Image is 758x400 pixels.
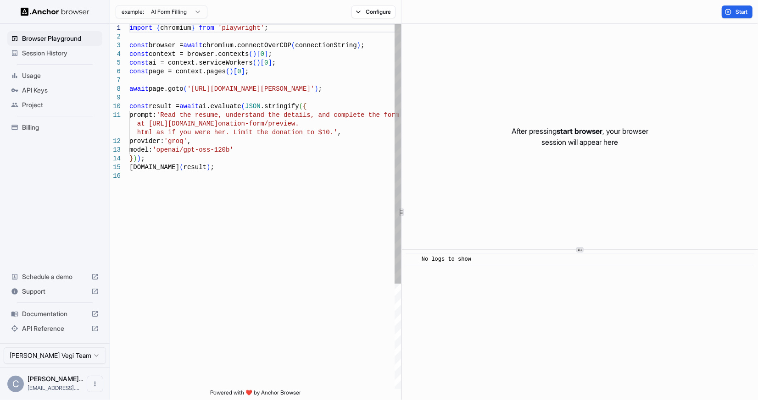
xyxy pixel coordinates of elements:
[110,24,121,33] div: 1
[110,67,121,76] div: 6
[149,103,179,110] span: result =
[361,42,364,49] span: ;
[129,68,149,75] span: const
[203,42,291,49] span: chromium.connectOverCDP
[110,76,121,85] div: 7
[7,68,102,83] div: Usage
[110,41,121,50] div: 3
[129,164,179,171] span: [DOMAIN_NAME]
[28,384,79,391] span: vegiops@gmail.com
[28,375,83,383] span: Chandra Sekhar Vegi
[129,24,152,32] span: import
[7,120,102,135] div: Billing
[160,24,191,32] span: chromium
[410,255,415,264] span: ​
[110,50,121,59] div: 4
[351,5,396,18] button: Configure
[349,111,399,119] span: lete the form
[249,50,252,58] span: (
[7,83,102,98] div: API Keys
[303,103,307,110] span: {
[330,129,338,136] span: .'
[22,71,99,80] span: Usage
[7,376,24,392] div: C
[110,137,121,146] div: 12
[229,68,233,75] span: )
[7,307,102,321] div: Documentation
[295,42,357,49] span: connectionString
[129,137,164,145] span: provider:
[21,7,89,16] img: Anchor Logo
[149,50,249,58] span: context = browser.contexts
[22,123,99,132] span: Billing
[133,155,137,162] span: )
[129,42,149,49] span: const
[156,24,160,32] span: {
[22,309,88,318] span: Documentation
[210,389,301,400] span: Powered with ❤️ by Anchor Browser
[110,154,121,163] div: 14
[149,85,184,93] span: page.goto
[184,42,203,49] span: await
[218,120,299,127] span: onation-form/preview.
[318,85,322,93] span: ;
[268,59,272,66] span: ]
[264,59,268,66] span: 0
[7,284,102,299] div: Support
[199,24,214,32] span: from
[129,59,149,66] span: const
[272,59,276,66] span: ;
[557,126,602,136] span: start browser
[22,287,88,296] span: Support
[264,50,268,58] span: ]
[22,49,99,58] span: Session History
[7,98,102,112] div: Project
[7,269,102,284] div: Schedule a demo
[241,68,245,75] span: ]
[110,85,121,93] div: 8
[179,103,199,110] span: await
[7,46,102,60] div: Session History
[291,42,295,49] span: (
[314,85,318,93] span: )
[218,24,264,32] span: 'playwright'
[137,120,218,127] span: at [URL][DOMAIN_NAME]
[184,164,206,171] span: result
[357,42,361,49] span: )
[129,146,152,153] span: model:
[184,85,187,93] span: (
[253,59,256,66] span: (
[22,324,88,333] span: API Reference
[22,272,88,281] span: Schedule a demo
[7,321,102,336] div: API Reference
[129,50,149,58] span: const
[110,111,121,120] div: 11
[206,164,210,171] span: )
[137,129,330,136] span: html as if you were her. Limit the donation to $10
[299,103,303,110] span: (
[141,155,145,162] span: ;
[129,103,149,110] span: const
[137,155,141,162] span: )
[512,126,648,148] p: After pressing , your browser session will appear here
[149,42,184,49] span: browser =
[110,102,121,111] div: 10
[187,137,191,145] span: ,
[187,85,314,93] span: '[URL][DOMAIN_NAME][PERSON_NAME]'
[226,68,229,75] span: (
[210,164,214,171] span: ;
[149,68,226,75] span: page = context.pages
[87,376,103,392] button: Open menu
[736,8,748,16] span: Start
[256,59,260,66] span: )
[122,8,144,16] span: example:
[179,164,183,171] span: (
[722,5,752,18] button: Start
[110,93,121,102] div: 9
[22,100,99,110] span: Project
[268,50,272,58] span: ;
[261,59,264,66] span: [
[164,137,187,145] span: 'groq'
[191,24,195,32] span: }
[149,59,253,66] span: ai = context.serviceWorkers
